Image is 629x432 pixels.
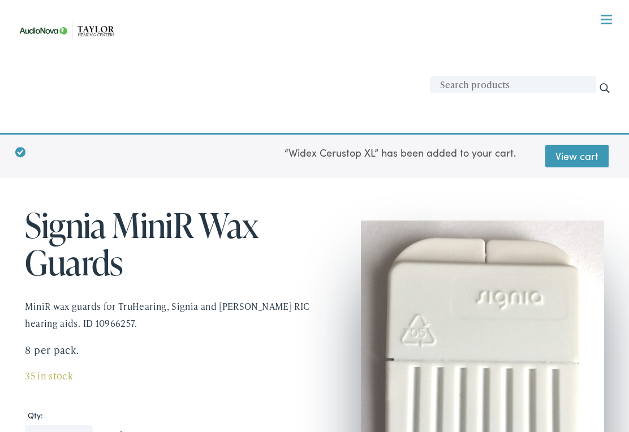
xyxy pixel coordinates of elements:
[23,129,50,141] a: Home
[25,411,312,420] label: Qty:
[25,300,309,330] span: MiniR wax guards for TruHearing, Signia and [PERSON_NAME] RIC hearing aids. ID 10966257.
[25,342,314,358] p: 8 per pack.
[54,129,77,141] a: Shop
[598,82,611,94] input: Search
[23,129,223,141] span: / / /
[25,206,314,281] h1: Signia MiniR Wax Guards
[25,369,314,384] p: 35 in stock
[430,76,596,93] input: Search products
[135,129,223,141] span: Signia MiniR Wax Guards
[21,45,617,80] a: What We Offer
[81,129,131,141] a: Wax Guards
[545,145,609,167] a: View cart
